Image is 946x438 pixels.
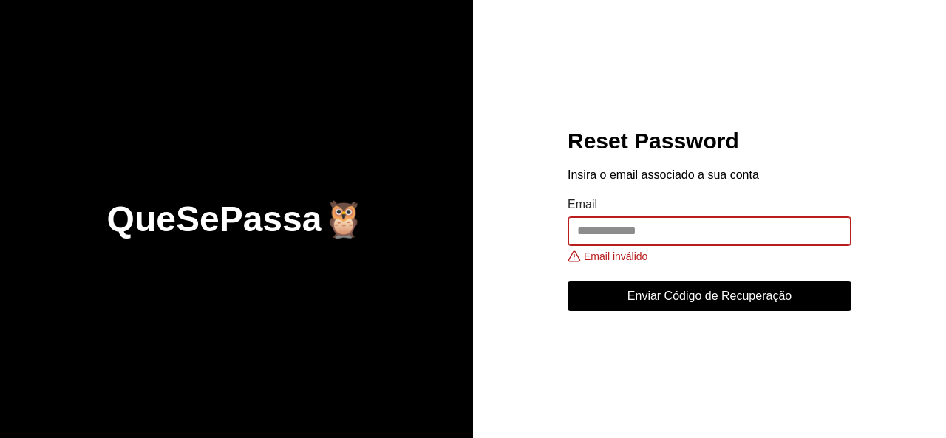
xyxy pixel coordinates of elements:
[568,217,851,245] input: Input Field
[627,287,792,305] div: Enviar Código de Recuperação
[584,249,647,264] div: Email inválido
[107,199,367,239] span: QueSePassa 🦉
[568,281,851,311] button: Enviar Código de Recuperação
[568,196,597,213] div: Email
[568,166,851,184] div: Insira o email associado a sua conta
[107,202,367,237] a: QueSePassa🦉
[568,128,851,154] div: Reset Password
